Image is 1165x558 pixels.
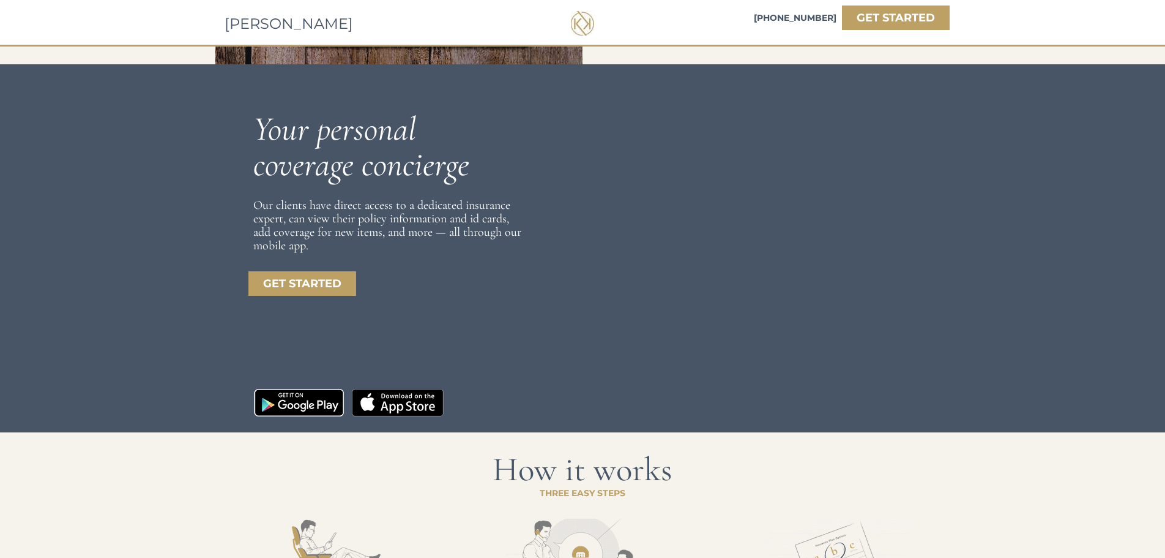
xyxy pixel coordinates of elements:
span: [PHONE_NUMBER] [754,12,836,23]
span: Your personal coverage concierge [253,108,469,185]
span: [PERSON_NAME] [225,15,353,32]
a: GET STARTED [842,6,950,30]
span: THREE EASY STEPS [540,488,625,499]
a: GET STARTED [248,271,356,296]
strong: GET STARTED [263,277,341,290]
span: Our clients have direct access to a dedicated insurance expert, can view their policy information... [253,198,521,253]
span: How it works [493,449,672,490]
strong: GET STARTED [857,11,935,25]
